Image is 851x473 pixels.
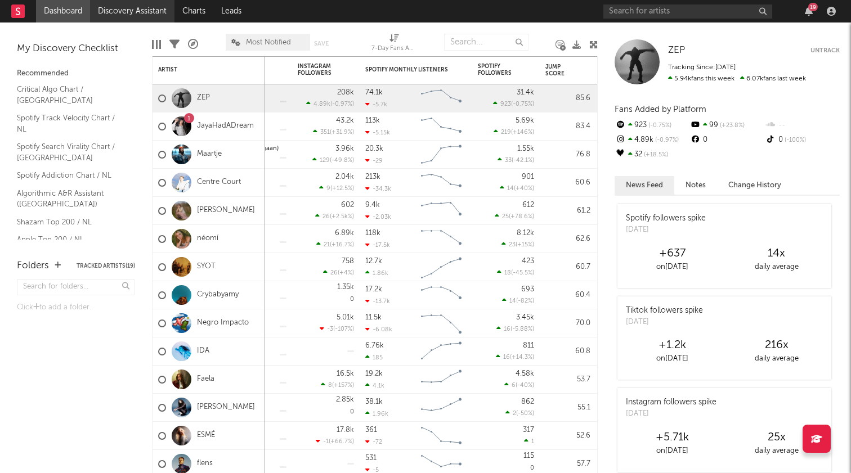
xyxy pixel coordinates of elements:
div: Tiktok followers spike [626,305,703,317]
a: Negro Impacto [197,318,249,328]
div: ( ) [316,438,354,445]
div: My Discovery Checklist [17,42,135,56]
div: 811 [523,342,534,349]
div: 60.4 [545,289,590,302]
div: 16.5k [337,370,354,377]
span: 351 [320,129,330,136]
div: 31.4k [517,89,534,96]
button: Tracked Artists(19) [77,263,135,269]
div: 14 x [724,247,828,260]
div: 61.2 [545,204,590,218]
span: +4 % [339,270,352,276]
div: Instagram followers spike [626,397,716,408]
a: Shazam Top 200 / NL [17,216,124,228]
span: 5.94k fans this week [668,75,734,82]
span: 8 [328,382,332,389]
span: -49.8 % [332,157,352,164]
div: ( ) [320,325,354,332]
div: 74.1k [365,89,383,96]
span: -45.5 % [513,270,532,276]
div: 38.1k [365,398,383,406]
div: 118k [365,229,380,237]
a: JayaHadADream [197,121,254,131]
div: -5.15k [365,129,390,136]
span: 21 [324,242,330,248]
div: ( ) [496,353,534,361]
div: ( ) [321,381,354,389]
div: 1.55k [517,145,534,152]
span: 23 [509,242,516,248]
div: daily average [724,444,828,458]
span: -50 % [518,411,532,417]
div: 361 [365,426,377,434]
div: Spotify Followers [478,63,517,76]
div: 602 [341,201,354,209]
div: 53.7 [545,373,590,386]
div: Edit Columns [152,28,161,61]
div: 3.96k [335,145,354,152]
div: ( ) [495,213,534,220]
div: 862 [521,398,534,406]
div: [DATE] [626,408,716,420]
div: Spotify Monthly Listeners [365,66,450,73]
a: Maartje [197,150,222,159]
div: 0 [689,133,764,147]
div: 901 [522,173,534,181]
svg: Chart title [416,337,467,366]
div: 213k [365,173,380,181]
div: 5.01k [337,314,354,321]
div: 1.96k [365,410,388,417]
svg: Chart title [416,141,467,169]
svg: Chart title [416,422,467,450]
div: ( ) [323,269,354,276]
span: +78.6 % [510,214,532,220]
span: 9 [326,186,330,192]
a: flens [197,459,213,469]
a: Critical Algo Chart / [GEOGRAPHIC_DATA] [17,83,124,106]
span: +157 % [334,382,352,389]
div: ( ) [496,325,534,332]
span: -42.1 % [513,157,532,164]
span: 129 [320,157,330,164]
div: daily average [724,260,828,274]
div: on [DATE] [620,260,724,274]
div: 83.4 [545,120,590,133]
span: 33 [505,157,512,164]
div: +637 [620,247,724,260]
input: Search for folders... [17,279,135,295]
span: Fans Added by Platform [615,105,706,114]
div: 99 [689,118,764,133]
div: [DATE] [626,224,706,236]
div: 85.6 [545,92,590,105]
div: 758 [342,258,354,265]
div: 62.6 [545,232,590,246]
div: ( ) [500,184,534,192]
span: 18 [504,270,511,276]
div: 8.12k [517,229,534,237]
div: 55.1 [545,401,590,415]
button: Untrack [810,45,840,56]
a: ZEP [197,93,210,103]
div: ( ) [306,100,354,107]
span: -0.75 % [647,123,671,129]
div: ( ) [504,381,534,389]
span: +16.7 % [332,242,352,248]
div: ( ) [498,156,534,164]
div: 76.8 [545,148,590,161]
span: 14 [507,186,514,192]
div: 423 [522,258,534,265]
div: 4.1k [365,382,384,389]
span: -0.97 % [653,137,679,143]
span: 14 [509,298,516,304]
div: Filters [169,28,180,61]
div: 185 [365,354,383,361]
div: 7-Day Fans Added (7-Day Fans Added) [371,42,416,56]
div: -29 [365,157,383,164]
div: 1.35k [337,283,354,291]
span: -0.97 % [332,101,352,107]
svg: Chart title [416,225,467,253]
div: 17.2k [365,286,382,293]
input: Search... [444,34,528,51]
a: [PERSON_NAME] [197,206,255,215]
span: Most Notified [246,39,291,46]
